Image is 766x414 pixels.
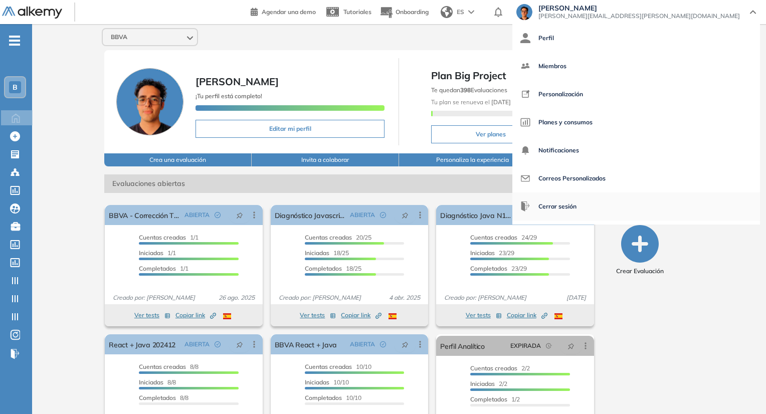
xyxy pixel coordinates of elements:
[520,89,530,99] img: icon
[305,394,342,401] span: Completados
[538,4,740,12] span: [PERSON_NAME]
[196,75,279,88] span: [PERSON_NAME]
[616,225,664,276] button: Crear Evaluación
[229,336,251,352] button: pushpin
[385,293,424,302] span: 4 abr. 2025
[546,343,552,349] span: field-time
[538,166,606,190] span: Correos Personalizados
[139,363,199,370] span: 8/8
[341,309,381,321] button: Copiar link
[215,293,259,302] span: 26 ago. 2025
[343,8,371,16] span: Tutoriales
[394,336,416,352] button: pushpin
[236,211,243,219] span: pushpin
[139,265,188,272] span: 1/1
[567,342,574,350] span: pushpin
[431,68,679,83] span: Plan Big Project
[470,395,507,403] span: Completados
[394,207,416,223] button: pushpin
[341,311,381,320] span: Copiar link
[520,194,577,219] button: Cerrar sesión
[104,153,252,166] button: Crea una evaluación
[196,120,385,138] button: Editar mi perfil
[520,26,752,50] a: Perfil
[104,174,546,193] span: Evaluaciones abiertas
[252,153,399,166] button: Invita a colaborar
[538,138,579,162] span: Notificaciones
[305,363,352,370] span: Cuentas creadas
[402,340,409,348] span: pushpin
[139,265,176,272] span: Completados
[229,207,251,223] button: pushpin
[457,8,464,17] span: ES
[139,378,176,386] span: 8/8
[13,83,18,91] span: B
[139,363,186,370] span: Cuentas creadas
[554,313,562,319] img: ESP
[305,394,361,401] span: 10/10
[2,7,62,19] img: Logo
[305,249,329,257] span: Iniciadas
[470,265,507,272] span: Completados
[520,173,530,183] img: icon
[139,234,186,241] span: Cuentas creadas
[275,334,337,354] a: BBVA React + Java
[470,249,495,257] span: Iniciadas
[139,394,176,401] span: Completados
[399,153,546,166] button: Personaliza la experiencia
[520,145,530,155] img: icon
[538,12,740,20] span: [PERSON_NAME][EMAIL_ADDRESS][PERSON_NAME][DOMAIN_NAME]
[470,265,527,272] span: 23/29
[520,117,530,127] img: icon
[470,249,514,257] span: 23/29
[380,341,386,347] span: check-circle
[215,212,221,218] span: check-circle
[470,395,520,403] span: 1/2
[538,82,583,106] span: Personalización
[109,293,199,302] span: Creado por: [PERSON_NAME]
[468,10,474,14] img: arrow
[196,92,262,100] span: ¡Tu perfil está completo!
[441,6,453,18] img: world
[236,340,243,348] span: pushpin
[305,378,329,386] span: Iniciadas
[520,166,752,190] a: Correos Personalizados
[305,265,342,272] span: Completados
[275,205,346,225] a: Diagnóstico Javascript N1 y N2
[175,309,216,321] button: Copiar link
[184,211,210,220] span: ABIERTA
[396,8,429,16] span: Onboarding
[538,54,566,78] span: Miembros
[507,309,547,321] button: Copiar link
[510,341,541,350] span: EXPIRADA
[379,2,429,23] button: Onboarding
[431,98,511,106] span: Tu plan se renueva el
[466,309,502,321] button: Ver tests
[139,394,188,401] span: 8/8
[300,309,336,321] button: Ver tests
[350,211,375,220] span: ABIERTA
[520,82,752,106] a: Personalización
[350,340,375,349] span: ABIERTA
[431,86,507,94] span: Te quedan Evaluaciones
[520,201,530,212] img: icon
[470,380,495,387] span: Iniciadas
[616,267,664,276] span: Crear Evaluación
[520,54,752,78] a: Miembros
[139,234,199,241] span: 1/1
[251,5,316,17] a: Agendar una demo
[440,336,485,356] a: Perfil Analítico
[184,340,210,349] span: ABIERTA
[275,293,365,302] span: Creado por: [PERSON_NAME]
[520,110,752,134] a: Planes y consumos
[139,249,176,257] span: 1/1
[431,125,550,143] button: Ver planes
[538,110,593,134] span: Planes y consumos
[490,98,511,106] b: [DATE]
[109,205,180,225] a: BBVA - Corrección TPI Javascript N2 Wave 1
[305,378,349,386] span: 10/10
[389,313,397,319] img: ESP
[109,334,175,354] a: React + Java 202412
[520,138,752,162] a: Notificaciones
[460,86,471,94] b: 398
